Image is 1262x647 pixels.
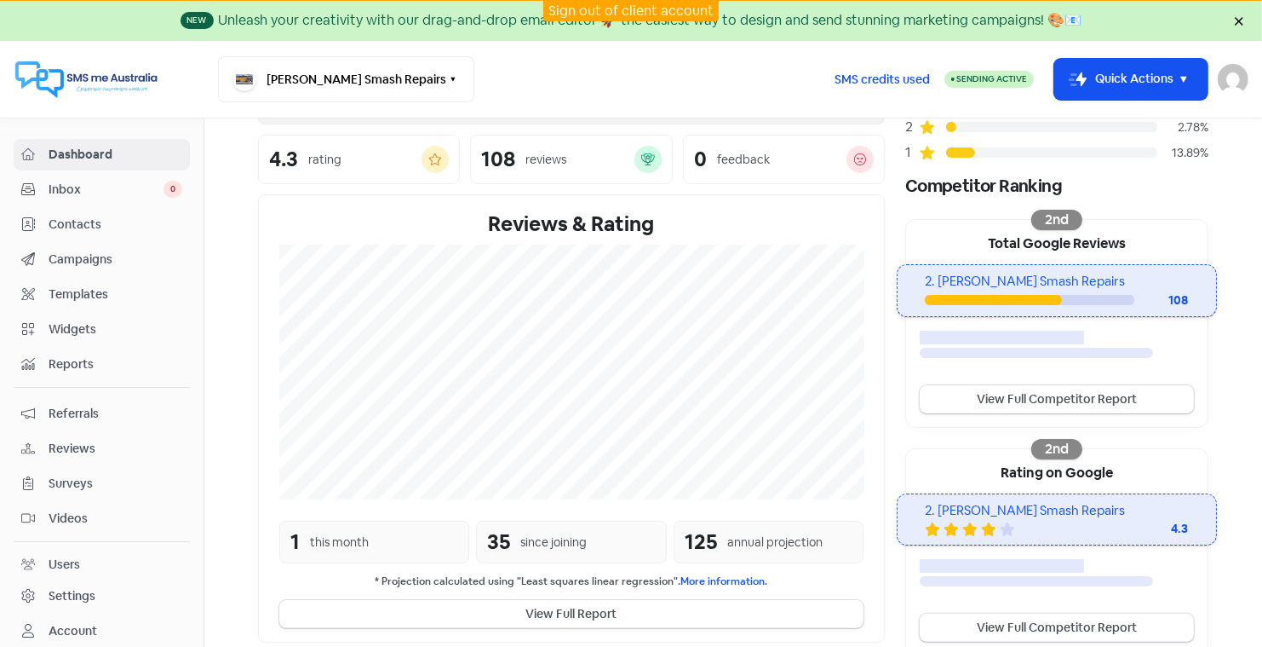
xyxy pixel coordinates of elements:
a: 4.3rating [258,135,460,184]
button: View Full Report [279,600,863,628]
a: Referrals [14,398,190,430]
a: View Full Competitor Report [920,385,1194,413]
a: Campaigns [14,244,190,275]
span: Videos [49,510,182,528]
span: Surveys [49,475,182,493]
a: View Full Competitor Report [920,614,1194,642]
a: Users [14,549,190,581]
div: 2. [PERSON_NAME] Smash Repairs [925,501,1188,521]
div: 2. [PERSON_NAME] Smash Repairs [925,272,1188,292]
div: 4.3 [1121,520,1189,538]
div: 0 [694,149,707,170]
div: Reviews & Rating [279,209,863,240]
a: Reviews [14,433,190,465]
button: Quick Actions [1054,59,1208,100]
div: this month [310,534,369,552]
img: User [1218,64,1248,95]
div: 2nd [1031,439,1082,459]
div: Account [49,622,97,640]
div: 2.78% [1157,118,1208,136]
div: reviews [525,151,566,169]
span: Campaigns [49,251,182,269]
a: Widgets [14,314,190,345]
a: Surveys [14,468,190,500]
span: Referrals [49,405,182,423]
div: 4.3 [269,149,298,170]
a: SMS credits used [820,69,944,87]
div: 125 [685,527,717,557]
div: 108 [1134,292,1189,309]
a: Sending Active [944,69,1034,90]
div: Users [49,556,80,574]
div: 35 [487,527,510,557]
span: Dashboard [49,146,182,164]
a: Dashboard [14,139,190,170]
a: Contacts [14,209,190,240]
a: Sign out of client account [548,2,714,20]
span: Templates [49,286,182,303]
div: since joining [520,534,587,552]
div: feedback [717,151,770,169]
div: 1 [290,527,300,557]
div: 2 [905,117,919,137]
a: Videos [14,503,190,534]
a: 108reviews [470,135,672,184]
button: [PERSON_NAME] Smash Repairs [218,56,474,102]
div: rating [308,151,341,169]
div: Settings [49,587,95,605]
div: 2nd [1031,210,1082,230]
span: 0 [163,181,182,198]
span: Reports [49,355,182,373]
a: Inbox 0 [14,174,190,205]
div: Rating on Google [906,449,1208,494]
a: Account [14,615,190,647]
div: Competitor Ranking [905,173,1208,199]
a: Templates [14,279,190,310]
span: Sending Active [956,73,1027,84]
div: annual projection [727,534,823,552]
a: Reports [14,349,190,380]
div: 13.89% [1157,144,1208,162]
span: Inbox [49,181,163,199]
span: Contacts [49,216,182,234]
a: 0feedback [683,135,885,184]
div: Total Google Reviews [906,220,1208,264]
span: Reviews [49,440,182,458]
div: 108 [481,149,515,170]
span: SMS credits used [835,71,930,89]
a: Settings [14,581,190,612]
div: 1 [905,142,919,163]
span: Widgets [49,321,182,338]
a: More information. [681,575,768,588]
small: * Projection calculated using "Least squares linear regression". [279,574,863,590]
